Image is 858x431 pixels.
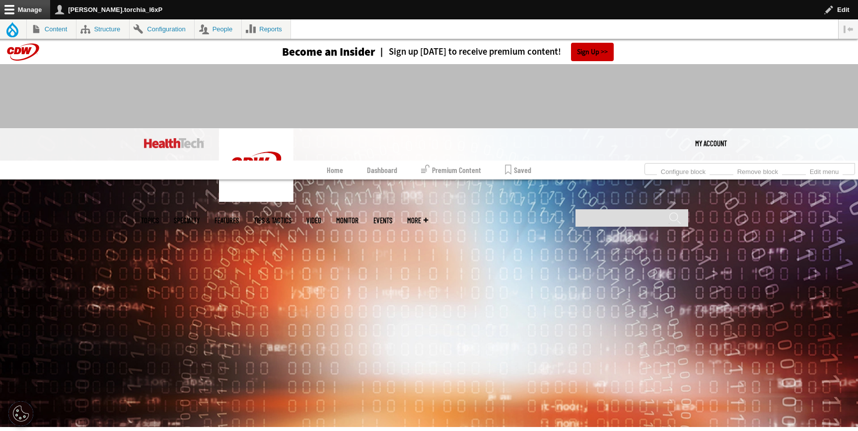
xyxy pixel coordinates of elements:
a: Content [27,19,76,39]
span: Specialty [174,217,200,224]
span: Topics [141,217,159,224]
a: Structure [76,19,129,39]
a: Remove block [733,165,782,176]
img: Home [144,138,204,148]
iframe: advertisement [248,74,610,119]
a: Events [373,217,392,224]
a: Become an Insider [245,46,375,58]
div: Cookie Settings [8,401,33,426]
a: Sign up [DATE] to receive premium content! [375,47,561,57]
a: Sign Up [571,43,614,61]
a: Edit menu [806,165,843,176]
a: Video [306,217,321,224]
img: Home [219,128,293,202]
a: Reports [242,19,291,39]
a: Dashboard [367,161,397,179]
a: Saved [505,161,531,179]
a: Tips & Tactics [254,217,291,224]
a: Premium Content [421,161,481,179]
a: Home [327,161,343,179]
h3: Become an Insider [282,46,375,58]
div: User menu [695,128,727,158]
a: My Account [695,128,727,158]
span: More [407,217,428,224]
a: Features [214,217,239,224]
button: Vertical orientation [839,19,858,39]
a: People [195,19,241,39]
a: Configure block [657,165,710,176]
a: CDW [219,194,293,204]
a: MonITor [336,217,358,224]
button: Open Preferences [8,401,33,426]
a: Configuration [130,19,194,39]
